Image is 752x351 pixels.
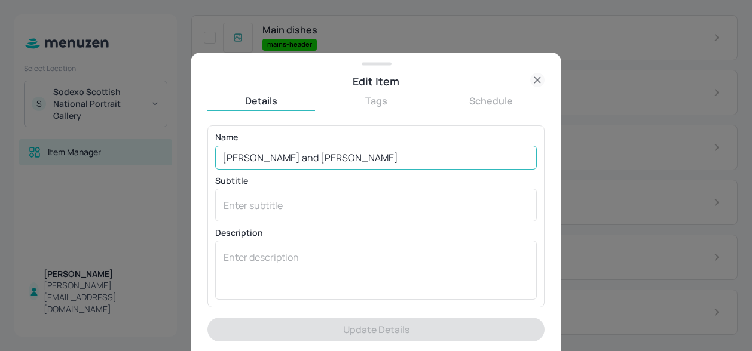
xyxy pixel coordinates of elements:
p: Name [215,133,537,141]
button: Schedule [437,94,545,107]
input: Enter item name [215,146,537,170]
button: Tags [322,94,430,107]
p: Subtitle [215,177,537,185]
button: Details [207,94,315,107]
p: Description [215,229,537,237]
div: Edit Item [207,73,545,90]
